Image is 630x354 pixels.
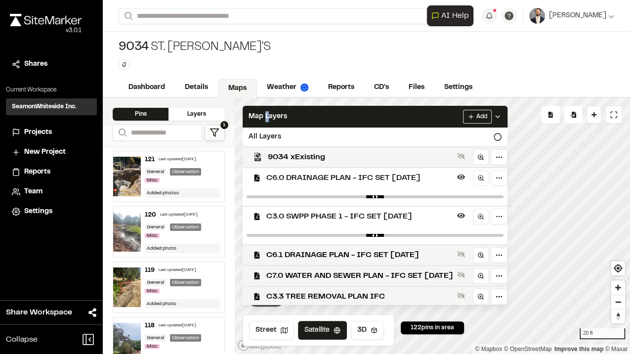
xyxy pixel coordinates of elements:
[434,78,482,97] a: Settings
[473,289,489,305] a: Zoom to layer
[441,10,469,22] span: AI Help
[113,108,168,121] div: Pins
[455,150,467,162] button: Show layer
[159,157,196,163] div: Last updated [DATE]
[145,223,166,231] div: General
[549,10,606,21] span: [PERSON_NAME]
[300,84,308,91] img: precipai.png
[6,86,97,94] p: Current Workspace
[119,59,129,70] button: Edit Tags
[475,346,502,353] a: Mapbox
[12,186,91,197] a: Team
[266,249,453,261] span: C6.1 DRAINAGE PLAN - IFC SET [DATE]
[159,323,196,329] div: Last updated [DATE]
[427,5,473,26] button: Open AI Assistant
[249,321,294,340] button: Street
[473,209,489,224] a: Zoom to layer
[238,340,281,351] a: Mapbox logo
[427,5,477,26] div: Open AI Assistant
[529,8,614,24] button: [PERSON_NAME]
[10,26,82,35] div: Oh geez...please don't...
[605,346,628,353] a: Maxar
[218,79,257,98] a: Maps
[455,290,467,302] button: Show layer
[170,334,201,342] div: Observation
[253,153,262,161] img: kml_black_icon64.png
[145,321,155,330] div: 118
[266,291,453,303] span: C3.3 TREE REMOVAL PLAN IFC
[145,244,220,253] div: Added photo
[10,14,82,26] img: rebrand.png
[168,108,224,121] div: Layers
[463,110,492,124] button: Add
[24,167,50,177] span: Reports
[580,328,625,339] div: 20 ft
[266,270,453,282] span: C7.0 WATER AND SEWER PLAN - IFC SET [DATE]
[113,267,141,307] img: file
[455,269,467,281] button: Show layer
[145,211,156,220] div: 120
[12,167,91,177] a: Reports
[220,121,228,129] span: 1
[24,59,47,70] span: Shares
[529,8,545,24] img: User
[145,334,166,342] div: General
[476,112,487,121] span: Add
[298,321,347,340] button: Satellite
[24,186,42,197] span: Team
[399,78,434,97] a: Files
[24,206,52,217] span: Settings
[145,188,220,198] div: Added photos
[611,295,625,309] span: Zoom out
[24,147,66,158] span: New Project
[611,261,625,275] span: Find my location
[145,289,160,293] span: Misc
[351,321,384,340] button: 3D
[145,155,155,164] div: 121
[145,266,155,275] div: 119
[145,279,166,286] div: General
[145,168,166,176] div: General
[159,267,196,273] div: Last updated [DATE]
[473,170,489,186] a: Zoom to layer
[611,280,625,295] button: Zoom in
[145,178,160,182] span: Misc
[504,346,552,353] a: OpenStreetMap
[12,102,77,111] h3: SeamonWhiteside Inc.
[473,149,489,165] a: Zoom to layer
[455,171,467,183] button: Hide layer
[170,279,201,286] div: Observation
[268,151,453,163] span: 9034 xExisting
[12,127,91,138] a: Projects
[24,127,52,138] span: Projects
[204,125,225,141] button: 1
[119,78,175,97] a: Dashboard
[473,247,489,263] a: Zoom to layer
[145,299,220,309] div: Added photo
[113,157,141,196] img: file
[145,344,160,349] span: Misc
[266,211,453,222] span: C3.0 SWPP PHASE 1 - IFC SET [DATE]
[6,307,72,318] span: Share Workspace
[455,210,467,221] button: Hide layer
[113,212,141,252] img: file
[564,106,583,124] div: Import Pins into your project
[170,223,201,231] div: Observation
[119,40,271,55] div: St. [PERSON_NAME]'s
[249,111,287,122] span: Map Layers
[12,206,91,217] a: Settings
[12,59,91,70] a: Shares
[611,309,625,323] button: Reset bearing to north
[6,334,38,346] span: Collapse
[318,78,364,97] a: Reports
[170,168,201,176] div: Observation
[541,106,560,124] div: No pins available to export
[160,212,198,218] div: Last updated [DATE]
[473,268,489,284] a: Zoom to layer
[364,78,399,97] a: CD's
[119,40,149,55] span: 9034
[243,128,507,146] div: All Layers
[455,248,467,260] button: Show layer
